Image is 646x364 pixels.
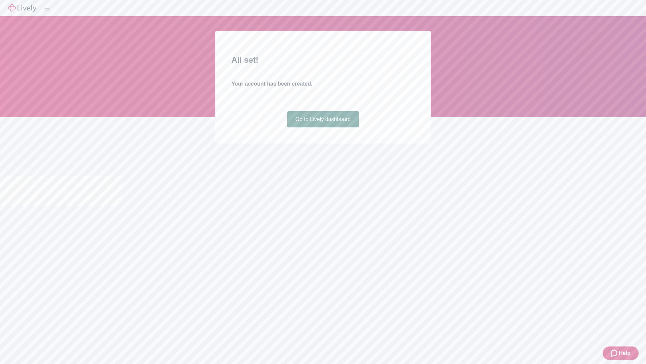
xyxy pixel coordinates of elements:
[287,111,359,127] a: Go to Lively dashboard
[611,349,619,357] svg: Zendesk support icon
[44,8,50,10] button: Log out
[231,80,415,88] h4: Your account has been created.
[8,4,36,12] img: Lively
[619,349,631,357] span: Help
[231,54,415,66] h2: All set!
[603,346,639,360] button: Zendesk support iconHelp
